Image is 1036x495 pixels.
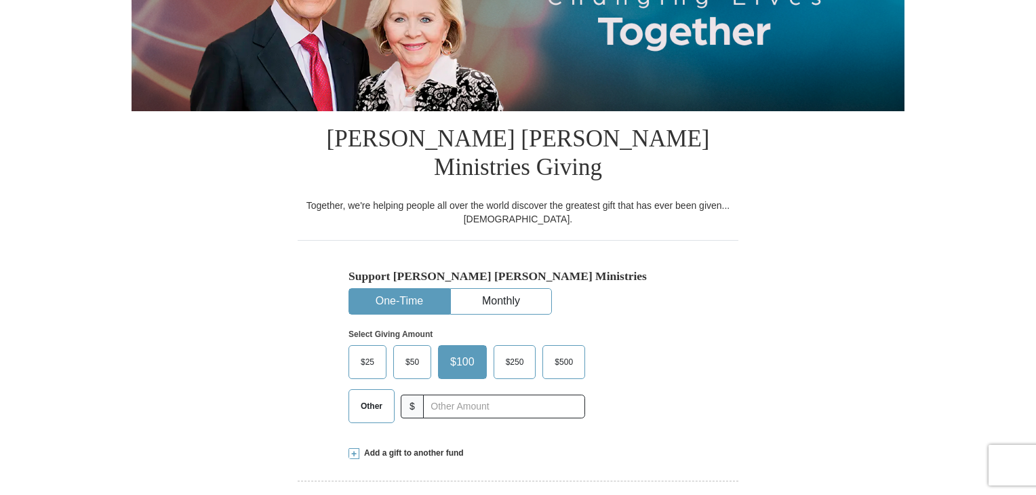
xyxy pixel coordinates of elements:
[423,395,585,418] input: Other Amount
[401,395,424,418] span: $
[348,330,433,339] strong: Select Giving Amount
[443,352,481,372] span: $100
[451,289,551,314] button: Monthly
[298,199,738,226] div: Together, we're helping people all over the world discover the greatest gift that has ever been g...
[499,352,531,372] span: $250
[348,269,688,283] h5: Support [PERSON_NAME] [PERSON_NAME] Ministries
[349,289,450,314] button: One-Time
[298,111,738,199] h1: [PERSON_NAME] [PERSON_NAME] Ministries Giving
[354,396,389,416] span: Other
[359,448,464,459] span: Add a gift to another fund
[399,352,426,372] span: $50
[548,352,580,372] span: $500
[354,352,381,372] span: $25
